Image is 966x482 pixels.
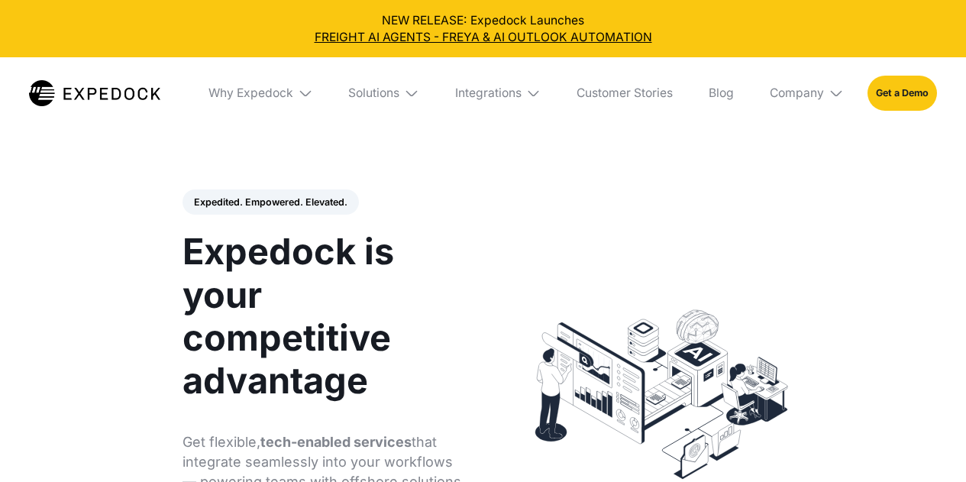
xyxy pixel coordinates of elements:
[208,86,293,101] div: Why Expedock
[196,57,325,129] div: Why Expedock
[443,57,553,129] div: Integrations
[867,76,937,110] a: Get a Demo
[770,86,824,101] div: Company
[183,230,466,402] h1: Expedock is your competitive advantage
[758,57,855,129] div: Company
[337,57,431,129] div: Solutions
[455,86,522,101] div: Integrations
[348,86,399,101] div: Solutions
[565,57,685,129] a: Customer Stories
[12,12,955,46] div: NEW RELEASE: Expedock Launches
[12,29,955,46] a: FREIGHT AI AGENTS - FREYA & AI OUTLOOK AUTOMATION
[697,57,746,129] a: Blog
[260,434,412,450] strong: tech-enabled services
